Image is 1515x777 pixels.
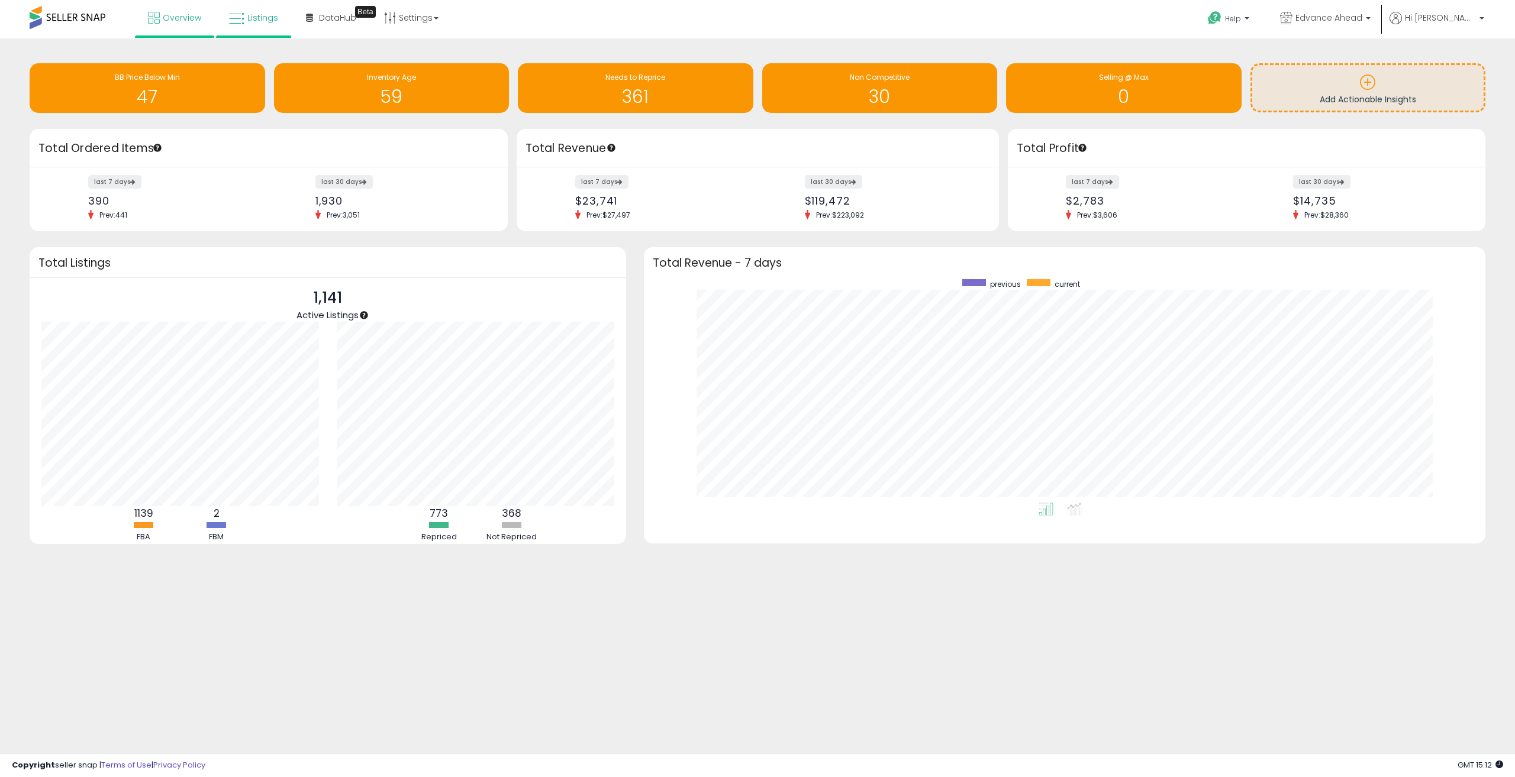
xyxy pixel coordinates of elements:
span: Prev: $28,360 [1298,210,1355,220]
span: BB Price Below Min [115,72,180,82]
span: Selling @ Max [1099,72,1149,82]
b: 1139 [134,506,153,520]
h1: 59 [280,87,504,106]
label: last 30 days [805,175,862,189]
div: FBM [181,532,252,543]
h1: 47 [36,87,259,106]
span: Prev: 3,051 [321,210,366,220]
div: Tooltip anchor [606,143,617,153]
span: Inventory Age [367,72,416,82]
span: current [1055,279,1080,289]
div: Tooltip anchor [152,143,163,153]
h1: 361 [524,87,747,106]
div: $14,735 [1293,195,1465,207]
div: Tooltip anchor [359,310,369,320]
div: $119,472 [805,195,978,207]
h1: 0 [1012,87,1236,106]
span: Non Competitive [850,72,910,82]
span: Active Listings [296,309,359,321]
span: Hi [PERSON_NAME] [1405,12,1476,24]
a: Selling @ Max 0 [1006,63,1242,113]
label: last 7 days [575,175,628,189]
div: FBA [108,532,179,543]
div: 390 [88,195,260,207]
label: last 30 days [315,175,373,189]
i: Get Help [1207,11,1222,25]
span: Prev: 441 [94,210,133,220]
a: Hi [PERSON_NAME] [1390,12,1484,38]
b: 368 [502,506,521,520]
span: Prev: $3,606 [1071,210,1123,220]
span: Listings [247,12,278,24]
a: Needs to Reprice 361 [518,63,753,113]
h3: Total Revenue [526,140,990,157]
a: Non Competitive 30 [762,63,998,113]
label: last 7 days [1066,175,1119,189]
a: Add Actionable Insights [1252,65,1484,111]
p: 1,141 [296,287,359,309]
div: $23,741 [575,195,749,207]
h1: 30 [768,87,992,106]
b: 2 [214,506,220,520]
h3: Total Revenue - 7 days [653,258,1477,267]
span: Overview [163,12,201,24]
div: $2,783 [1066,195,1237,207]
span: Prev: $27,497 [581,210,636,220]
span: Help [1225,14,1241,24]
div: Tooltip anchor [1077,143,1088,153]
label: last 7 days [88,175,141,189]
a: Help [1198,2,1261,38]
span: Add Actionable Insights [1320,93,1416,105]
span: DataHub [319,12,356,24]
h3: Total Ordered Items [38,140,499,157]
label: last 30 days [1293,175,1350,189]
span: previous [990,279,1021,289]
div: Repriced [404,532,475,543]
div: 1,930 [315,195,487,207]
span: Prev: $223,092 [810,210,870,220]
a: BB Price Below Min 47 [30,63,265,113]
div: Not Repriced [476,532,547,543]
a: Inventory Age 59 [274,63,510,113]
div: Tooltip anchor [355,6,376,18]
span: Needs to Reprice [605,72,665,82]
h3: Total Listings [38,258,617,267]
span: Edvance Ahead [1295,12,1362,24]
b: 773 [430,506,448,520]
h3: Total Profit [1017,140,1477,157]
